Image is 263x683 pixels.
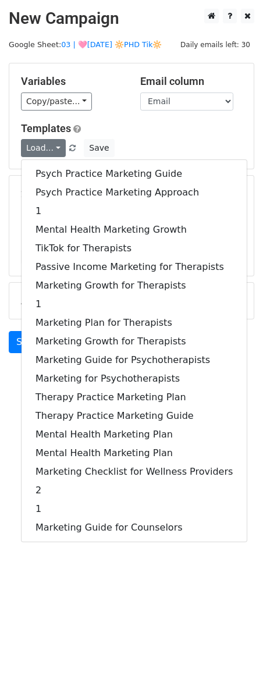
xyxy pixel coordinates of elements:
a: Marketing Guide for Counselors [22,518,247,537]
h5: Email column [140,75,242,88]
button: Save [84,139,114,157]
iframe: Chat Widget [205,627,263,683]
h2: New Campaign [9,9,254,29]
a: Passive Income Marketing for Therapists [22,258,247,276]
a: Send [9,331,47,353]
a: Mental Health Marketing Plan [22,444,247,463]
a: Marketing Growth for Therapists [22,276,247,295]
a: Daily emails left: 30 [176,40,254,49]
a: Marketing Growth for Therapists [22,332,247,351]
a: 1 [22,500,247,518]
h5: Variables [21,75,123,88]
a: Psych Practice Marketing Guide [22,165,247,183]
a: Copy/paste... [21,93,92,111]
a: Marketing Plan for Therapists [22,314,247,332]
a: 1 [22,295,247,314]
a: TikTok for Therapists [22,239,247,258]
a: 03 | 🩷[DATE] 🔆PHD Tik🔆 [61,40,162,49]
a: Therapy Practice Marketing Guide [22,407,247,425]
a: Marketing Guide for Psychotherapists [22,351,247,369]
span: Daily emails left: 30 [176,38,254,51]
a: Mental Health Marketing Plan [22,425,247,444]
a: 1 [22,202,247,220]
a: Marketing for Psychotherapists [22,369,247,388]
a: 2 [22,481,247,500]
a: Mental Health Marketing Growth [22,220,247,239]
a: Templates [21,122,71,134]
a: Therapy Practice Marketing Plan [22,388,247,407]
a: Marketing Checklist for Wellness Providers [22,463,247,481]
a: Psych Practice Marketing Approach [22,183,247,202]
a: Load... [21,139,66,157]
small: Google Sheet: [9,40,162,49]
